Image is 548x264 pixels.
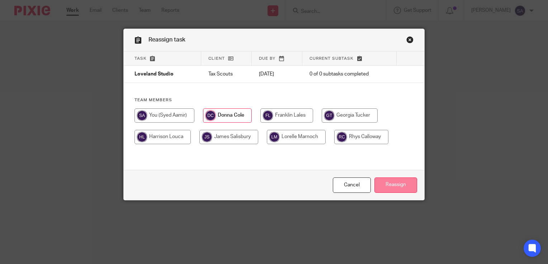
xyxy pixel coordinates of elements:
span: Client [208,57,225,60]
a: Close this dialog window [333,177,371,193]
a: Close this dialog window [406,36,414,46]
p: Tax Scouts [208,70,245,78]
h4: Team members [134,97,414,103]
span: Current subtask [310,57,354,60]
td: 0 of 0 subtasks completed [302,66,397,83]
span: Reassign task [148,37,185,43]
span: Task [134,57,147,60]
span: Loveland Studio [134,72,174,77]
input: Reassign [374,177,417,193]
p: [DATE] [259,70,295,78]
span: Due by [259,57,275,60]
